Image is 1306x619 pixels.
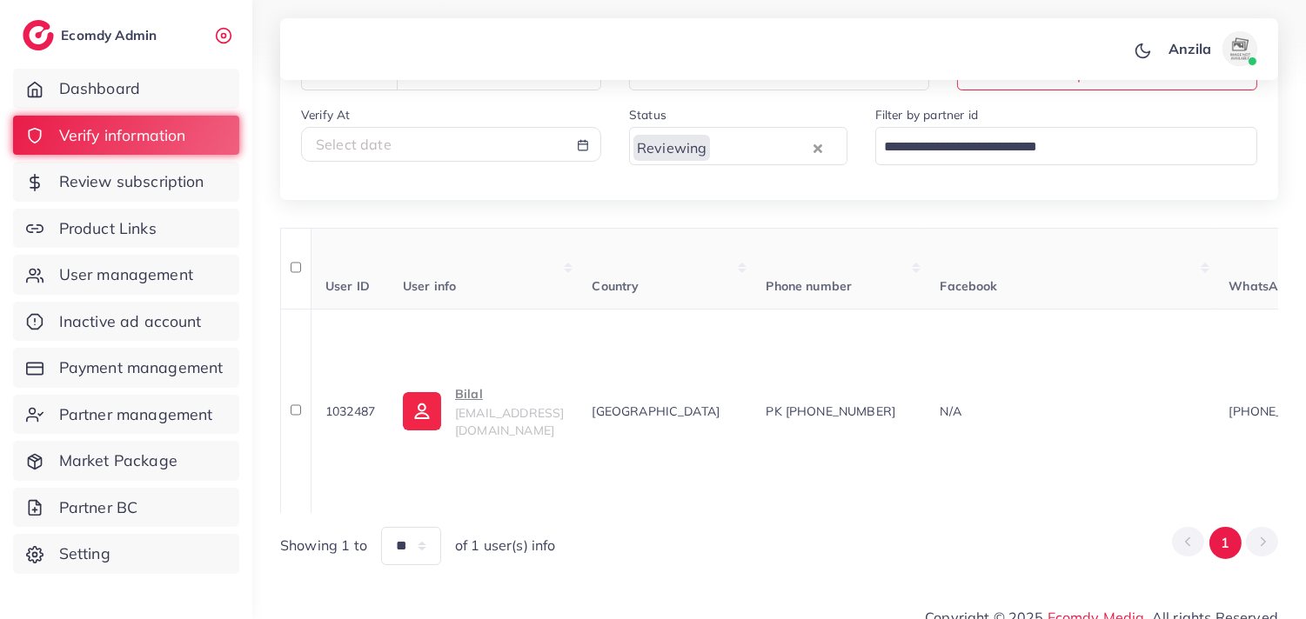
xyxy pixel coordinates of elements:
img: logo [23,20,54,50]
span: User info [403,278,456,294]
span: PK [PHONE_NUMBER] [766,403,895,419]
a: Partner BC [13,488,239,528]
span: User ID [325,278,370,294]
span: Verify information [59,124,186,147]
span: [GEOGRAPHIC_DATA] [592,403,720,419]
a: Review subscription [13,162,239,202]
span: Inactive ad account [59,310,202,333]
a: Setting [13,534,239,574]
a: Inactive ad account [13,302,239,342]
span: Select date [316,136,392,153]
div: Search for option [875,127,1257,164]
p: Bilal [455,383,564,404]
span: Setting [59,542,111,565]
h2: Ecomdy Admin [61,27,161,43]
a: User management [13,255,239,295]
a: Payment management [13,348,239,388]
p: Anzila [1169,38,1211,59]
input: Search for option [712,134,808,161]
span: [EMAIL_ADDRESS][DOMAIN_NAME] [455,405,564,438]
span: Reviewing [633,135,710,161]
label: Filter by partner id [875,106,978,123]
span: of 1 user(s) info [455,536,556,556]
span: Payment management [59,356,224,379]
span: Product Links [59,217,157,240]
a: logoEcomdy Admin [23,20,161,50]
input: Search for option [878,134,1235,161]
label: Verify At [301,106,350,123]
span: Partner management [59,403,213,426]
a: Verify information [13,116,239,156]
ul: Pagination [1172,527,1278,559]
span: Country [592,278,639,294]
img: ic-user-info.36bf1079.svg [403,392,441,430]
span: Partner BC [59,496,138,519]
button: Clear Selected [814,137,822,157]
img: avatar [1222,31,1257,66]
div: Search for option [629,127,847,164]
a: Dashboard [13,69,239,109]
button: Go to page 1 [1209,527,1242,559]
span: N/A [940,403,961,419]
a: Product Links [13,209,239,249]
a: Anzilaavatar [1159,31,1264,66]
span: WhatsApp [1229,278,1294,294]
span: 1032487 [325,403,375,419]
span: Review subscription [59,170,204,193]
span: Facebook [940,278,997,294]
span: Dashboard [59,77,140,100]
a: Bilal[EMAIL_ADDRESS][DOMAIN_NAME] [403,383,564,440]
label: Status [629,106,666,123]
a: Partner management [13,395,239,435]
span: User management [59,263,193,286]
span: Phone number [766,278,852,294]
span: Market Package [59,449,177,472]
a: Market Package [13,441,239,481]
span: Showing 1 to [280,536,367,556]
